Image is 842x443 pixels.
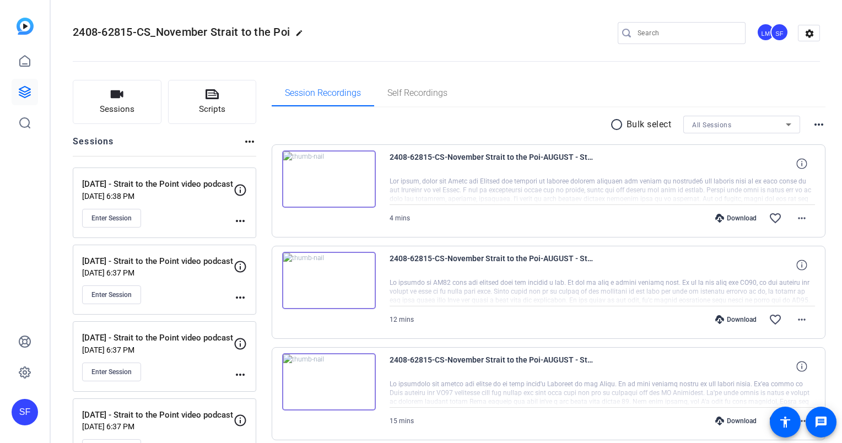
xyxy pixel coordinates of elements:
[282,150,376,208] img: thumb-nail
[82,345,234,354] p: [DATE] 6:37 PM
[82,268,234,277] p: [DATE] 6:37 PM
[168,80,257,124] button: Scripts
[812,118,825,131] mat-icon: more_horiz
[798,25,821,42] mat-icon: settings
[710,417,762,425] div: Download
[390,252,593,278] span: 2408-62815-CS-November Strait to the Poi-AUGUST - Strait to the Point video podcast-Bill Strait1-...
[82,178,234,191] p: [DATE] - Strait to the Point video podcast
[757,23,775,41] div: LM
[82,363,141,381] button: Enter Session
[390,417,414,425] span: 15 mins
[73,135,114,156] h2: Sessions
[234,368,247,381] mat-icon: more_horiz
[295,29,309,42] mat-icon: edit
[12,399,38,425] div: SF
[82,192,234,201] p: [DATE] 6:38 PM
[390,316,414,323] span: 12 mins
[243,135,256,148] mat-icon: more_horiz
[710,315,762,324] div: Download
[82,409,234,422] p: [DATE] - Strait to the Point video podcast
[779,415,792,429] mat-icon: accessibility
[795,212,808,225] mat-icon: more_horiz
[757,23,776,42] ngx-avatar: Lalo Moreno
[73,25,290,39] span: 2408-62815-CS_November Strait to the Poi
[91,290,132,299] span: Enter Session
[199,103,225,116] span: Scripts
[282,252,376,309] img: thumb-nail
[282,353,376,410] img: thumb-nail
[814,415,828,429] mat-icon: message
[710,214,762,223] div: Download
[82,285,141,304] button: Enter Session
[638,26,737,40] input: Search
[82,422,234,431] p: [DATE] 6:37 PM
[795,313,808,326] mat-icon: more_horiz
[91,214,132,223] span: Enter Session
[234,214,247,228] mat-icon: more_horiz
[769,313,782,326] mat-icon: favorite_border
[795,414,808,428] mat-icon: more_horiz
[770,23,790,42] ngx-avatar: Shannon Feiszli
[91,368,132,376] span: Enter Session
[769,212,782,225] mat-icon: favorite_border
[82,332,234,344] p: [DATE] - Strait to the Point video podcast
[390,353,593,380] span: 2408-62815-CS-November Strait to the Poi-AUGUST - Strait to the Point video podcast-[PERSON_NAME]...
[769,414,782,428] mat-icon: favorite_border
[82,209,141,228] button: Enter Session
[17,18,34,35] img: blue-gradient.svg
[387,89,447,98] span: Self Recordings
[390,150,593,177] span: 2408-62815-CS-November Strait to the Poi-AUGUST - Strait to the Point video podcast-Bill Strait1-...
[692,121,731,129] span: All Sessions
[82,255,234,268] p: [DATE] - Strait to the Point video podcast
[770,23,789,41] div: SF
[285,89,361,98] span: Session Recordings
[100,103,134,116] span: Sessions
[73,80,161,124] button: Sessions
[627,118,672,131] p: Bulk select
[234,291,247,304] mat-icon: more_horiz
[610,118,627,131] mat-icon: radio_button_unchecked
[390,214,410,222] span: 4 mins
